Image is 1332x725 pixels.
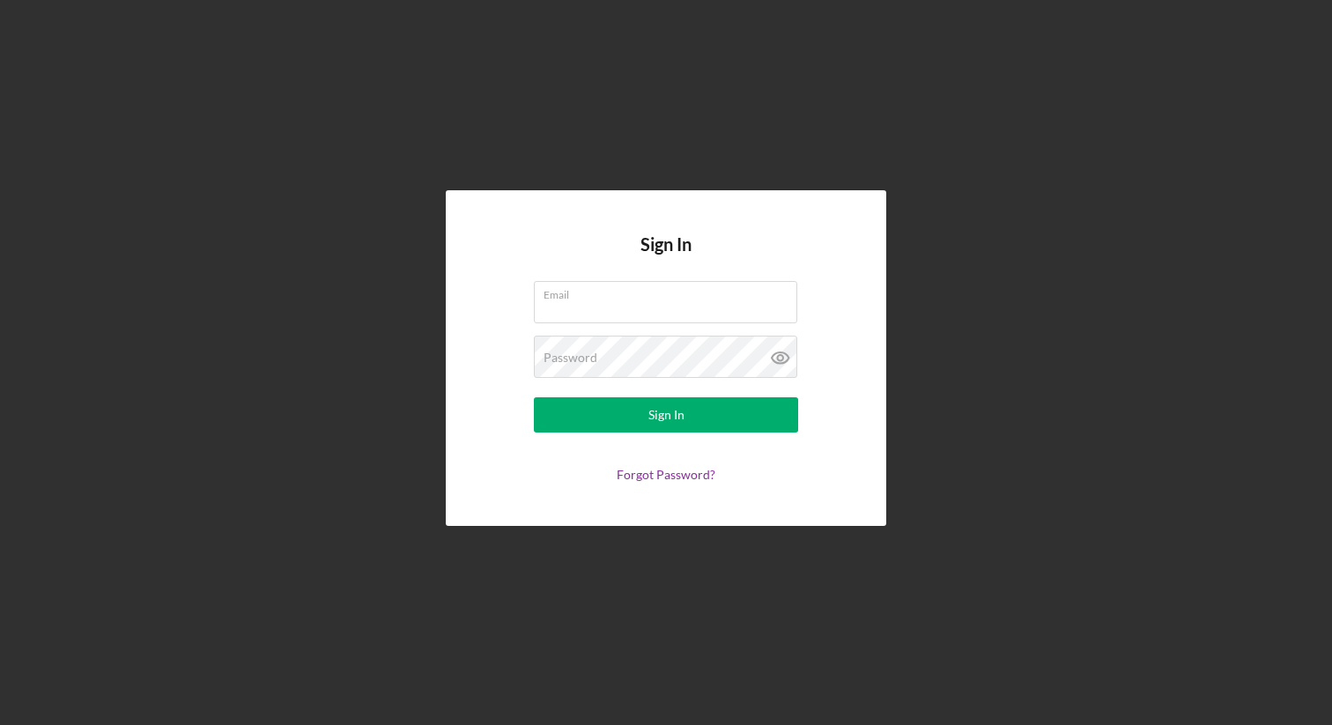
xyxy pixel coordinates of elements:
label: Email [544,282,797,301]
div: Sign In [648,397,684,433]
a: Forgot Password? [617,467,715,482]
h4: Sign In [640,234,692,281]
label: Password [544,351,597,365]
button: Sign In [534,397,798,433]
